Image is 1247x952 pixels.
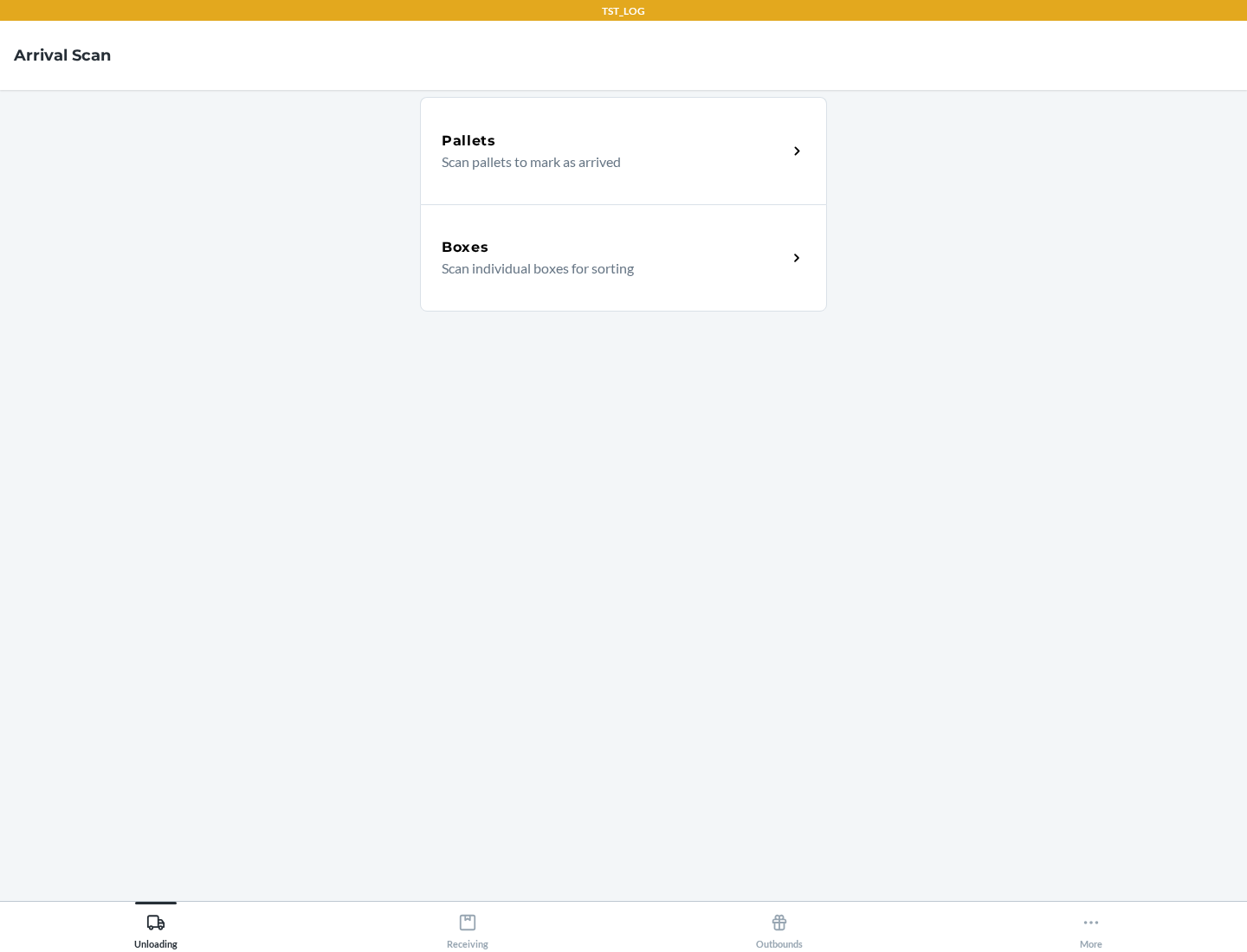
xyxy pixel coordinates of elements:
h5: Boxes [442,237,489,258]
div: More [1080,906,1102,949]
a: BoxesScan individual boxes for sorting [420,204,827,312]
button: Outbounds [623,902,935,949]
a: PalletsScan pallets to mark as arrived [420,97,827,204]
p: Scan individual boxes for sorting [442,258,773,279]
div: Unloading [134,906,178,949]
h5: Pallets [442,131,496,151]
h4: Arrival Scan [14,44,111,67]
p: TST_LOG [602,3,645,19]
div: Receiving [447,906,488,949]
button: Receiving [312,902,623,949]
button: More [935,902,1247,949]
div: Outbounds [756,906,803,949]
p: Scan pallets to mark as arrived [442,151,773,172]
